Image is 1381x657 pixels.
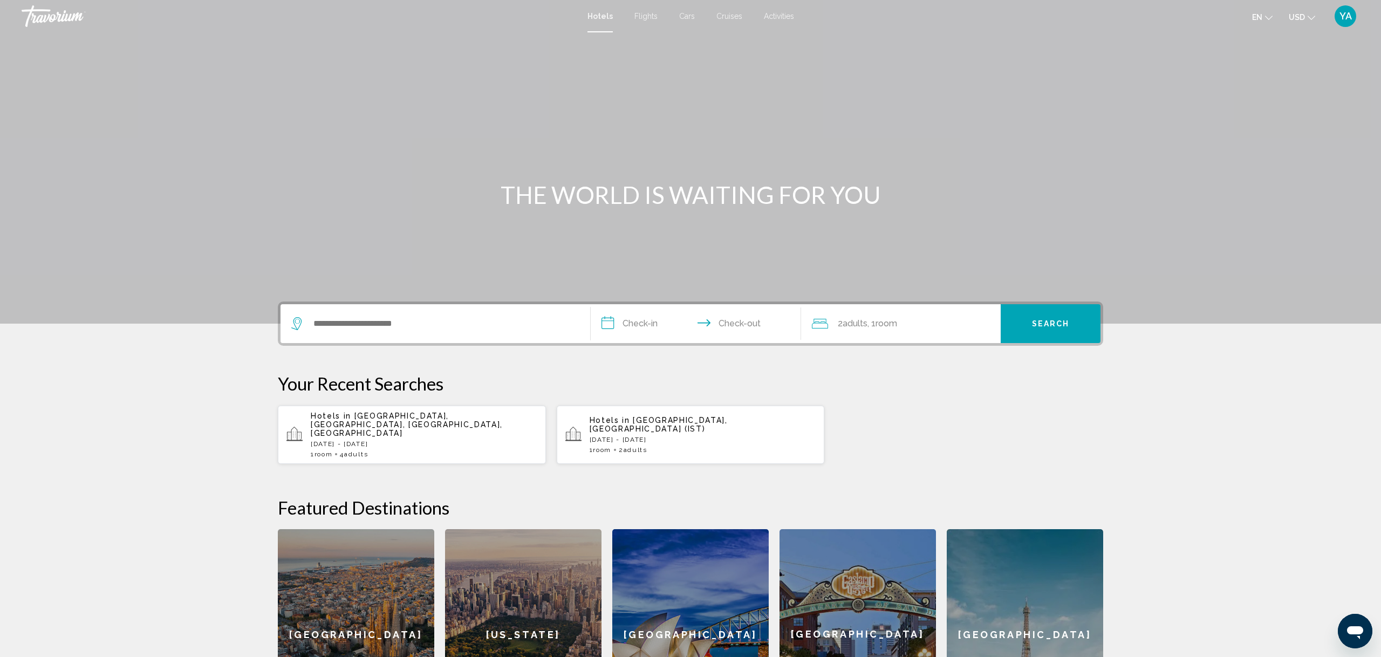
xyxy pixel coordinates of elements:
[278,373,1103,394] p: Your Recent Searches
[587,12,613,20] a: Hotels
[22,5,577,27] a: Travorium
[838,316,867,331] span: 2
[634,12,658,20] a: Flights
[311,440,537,448] p: [DATE] - [DATE]
[590,416,728,433] span: [GEOGRAPHIC_DATA], [GEOGRAPHIC_DATA] (IST)
[278,497,1103,518] h2: Featured Destinations
[311,412,503,437] span: [GEOGRAPHIC_DATA], [GEOGRAPHIC_DATA], [GEOGRAPHIC_DATA], [GEOGRAPHIC_DATA]
[679,12,695,20] a: Cars
[876,318,897,328] span: Room
[1338,614,1372,648] iframe: Button to launch messaging window
[557,405,825,464] button: Hotels in [GEOGRAPHIC_DATA], [GEOGRAPHIC_DATA] (IST)[DATE] - [DATE]1Room2Adults
[311,450,332,458] span: 1
[340,450,368,458] span: 4
[281,304,1100,343] div: Search widget
[1001,304,1100,343] button: Search
[1252,13,1262,22] span: en
[590,446,611,454] span: 1
[619,446,647,454] span: 2
[1289,13,1305,22] span: USD
[488,181,893,209] h1: THE WORLD IS WAITING FOR YOU
[278,405,546,464] button: Hotels in [GEOGRAPHIC_DATA], [GEOGRAPHIC_DATA], [GEOGRAPHIC_DATA], [GEOGRAPHIC_DATA][DATE] - [DAT...
[764,12,794,20] a: Activities
[315,450,333,458] span: Room
[867,316,897,331] span: , 1
[344,450,368,458] span: Adults
[593,446,611,454] span: Room
[1331,5,1359,28] button: User Menu
[311,412,351,420] span: Hotels in
[1252,9,1273,25] button: Change language
[590,416,630,425] span: Hotels in
[590,436,816,443] p: [DATE] - [DATE]
[1339,11,1352,22] span: YA
[801,304,1001,343] button: Travelers: 2 adults, 0 children
[1032,320,1070,328] span: Search
[1289,9,1315,25] button: Change currency
[843,318,867,328] span: Adults
[591,304,801,343] button: Check in and out dates
[624,446,647,454] span: Adults
[716,12,742,20] a: Cruises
